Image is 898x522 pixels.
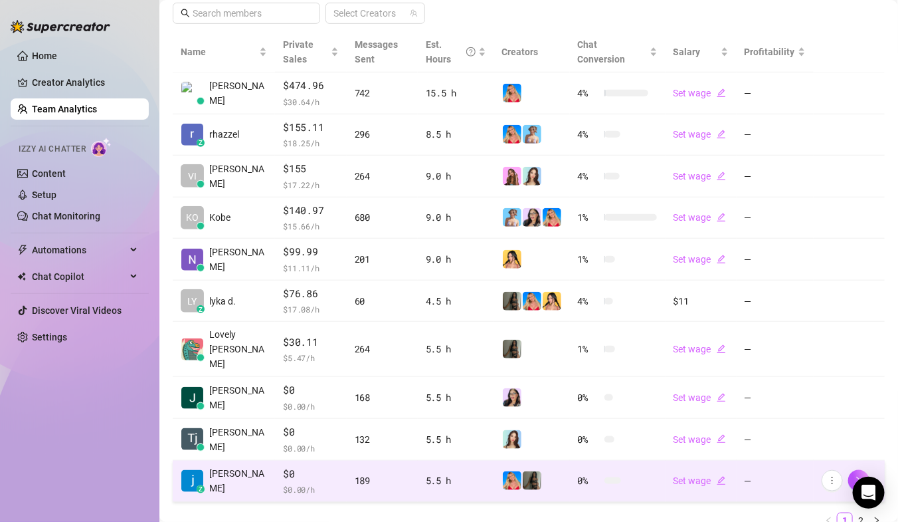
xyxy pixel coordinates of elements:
span: 0 % [578,473,599,488]
img: Brandy [503,340,521,358]
span: 0 % [578,432,599,447]
div: 5.5 h [426,342,486,356]
div: 264 [355,169,410,184]
span: $ 17.22 /h [283,178,338,192]
div: 5.5 h [426,432,486,447]
span: $474.96 [283,78,338,94]
a: Set wageedit [673,434,726,445]
a: Team Analytics [32,104,97,114]
td: — [737,72,814,114]
div: 168 [355,390,410,405]
span: Lovely [PERSON_NAME] [209,327,267,371]
div: 9.0 h [426,252,486,267]
img: logo-BBDzfeDw.svg [11,20,110,33]
span: Automations [32,239,126,261]
div: Open Intercom Messenger [853,477,885,509]
img: Ari [503,167,521,186]
img: Brandy [503,292,521,311]
span: $ 18.25 /h [283,136,338,150]
span: rhazzel [209,127,239,142]
div: 680 [355,210,410,225]
img: jocelyne espino… [181,470,203,492]
span: edit [717,344,726,354]
div: z [197,305,205,313]
a: Set wageedit [673,88,726,98]
span: Profitability [745,47,795,57]
a: Set wageedit [673,212,726,223]
div: 60 [355,294,410,309]
div: z [197,139,205,147]
span: 1 % [578,342,599,356]
div: 189 [355,473,410,488]
div: 264 [355,342,410,356]
img: Lovely Gablines [181,338,203,360]
span: Messages Sent [355,39,398,65]
a: Set wageedit [673,254,726,265]
span: lyka d. [209,294,236,309]
div: 296 [355,127,410,142]
span: [PERSON_NAME] [209,78,267,108]
span: $140.97 [283,203,338,219]
span: LY [188,294,197,309]
img: Amelia [503,430,521,449]
td: — [737,322,814,377]
span: edit [717,172,726,181]
td: — [737,114,814,156]
span: Chat Copilot [32,266,126,287]
div: 5.5 h [426,390,486,405]
img: Ashley [523,292,541,311]
span: [PERSON_NAME] [209,466,267,495]
span: [PERSON_NAME] [209,162,267,191]
input: Search members [193,6,302,21]
span: $0 [283,466,338,482]
span: Private Sales [283,39,314,65]
img: AI Chatter [91,138,112,157]
div: 742 [355,86,410,100]
a: Set wageedit [673,392,726,403]
a: Content [32,168,66,179]
span: $ 17.08 /h [283,303,338,316]
div: 15.5 h [426,86,486,100]
td: — [737,461,814,503]
span: 1 % [578,252,599,267]
span: $ 0.00 /h [283,483,338,496]
a: Home [32,51,57,61]
span: edit [717,130,726,139]
span: $99.99 [283,244,338,260]
img: Jocelyn [503,250,521,269]
a: Set wageedit [673,475,726,486]
a: Set wageedit [673,171,726,182]
a: Set wageedit [673,129,726,140]
span: Kobe [209,210,230,225]
img: Amelia [523,167,541,186]
img: Ashley [503,84,521,102]
span: Salary [673,47,701,57]
img: Ashley [503,471,521,490]
img: Vanessa [503,208,521,227]
a: Set wageedit [673,344,726,354]
span: 4 % [578,294,599,309]
div: 132 [355,432,410,447]
span: $155 [283,161,338,177]
span: 0 % [578,390,599,405]
img: Brandy [523,471,541,490]
img: Ninette Joy Pol… [181,249,203,271]
a: Setup [32,190,56,200]
td: — [737,197,814,239]
span: $ 11.11 /h [283,261,338,275]
div: 4.5 h [426,294,486,309]
img: Jai Mata [181,387,203,409]
span: $ 15.66 /h [283,219,338,233]
span: KO [186,210,199,225]
span: question-circle [466,37,476,66]
span: more [828,476,837,485]
img: Paul James Sori… [181,82,203,104]
img: Vanessa [523,125,541,144]
img: Chat Copilot [17,272,26,281]
a: Chat Monitoring [32,211,100,221]
span: edit [717,88,726,98]
span: Chat Conversion [578,39,626,65]
img: rhazzel [181,124,203,146]
span: [PERSON_NAME] [209,383,267,412]
span: [PERSON_NAME] [209,425,267,454]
